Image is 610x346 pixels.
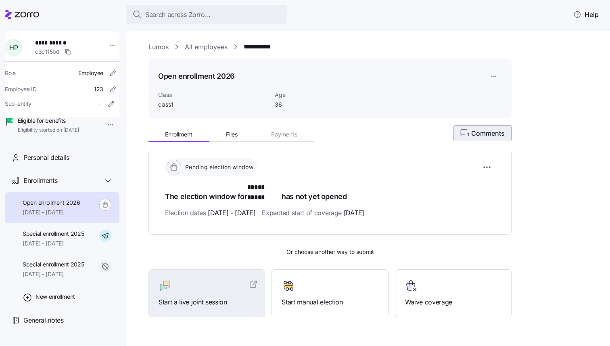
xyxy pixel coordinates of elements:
[5,100,31,108] span: Sub-entity
[282,297,378,307] span: Start manual election
[158,71,235,81] h1: Open enrollment 2026
[23,270,84,278] span: [DATE] - [DATE]
[23,153,69,163] span: Personal details
[9,44,18,51] span: H P
[165,208,255,218] span: Election dates
[148,247,512,256] span: Or choose another way to submit
[158,91,268,99] span: Class
[158,101,268,109] span: class1
[226,132,238,137] span: Files
[23,176,57,186] span: Enrollments
[23,260,84,268] span: Special enrollment 2025
[159,297,255,307] span: Start a live joint session
[36,293,75,301] span: New enrollment
[35,48,60,56] span: c3c115bd
[185,42,228,52] a: All employees
[467,132,469,136] text: 1
[18,117,79,125] span: Eligible for benefits
[98,100,100,108] span: -
[183,163,253,171] span: Pending election window
[78,69,103,77] span: Employee
[275,101,356,109] span: 36
[165,182,495,201] h1: The election window for has not yet opened
[453,125,512,141] button: 1Comments
[23,208,80,216] span: [DATE] - [DATE]
[405,297,501,307] span: Waive coverage
[94,85,103,93] span: 123
[23,315,64,325] span: General notes
[573,10,599,19] span: Help
[271,132,297,137] span: Payments
[18,127,79,134] span: Eligibility started on [DATE]
[208,208,255,218] span: [DATE] - [DATE]
[5,69,16,77] span: Role
[5,85,37,93] span: Employee ID
[460,128,505,138] span: Comments
[148,42,169,52] a: Lumos
[23,199,80,207] span: Open enrollment 2026
[145,10,211,20] span: Search across Zorro...
[262,208,364,218] span: Expected start of coverage
[23,230,84,238] span: Special enrollment 2025
[23,239,84,247] span: [DATE] - [DATE]
[567,6,605,23] button: Help
[344,208,364,218] span: [DATE]
[165,132,192,137] span: Enrollment
[275,91,356,99] span: Age
[126,5,287,24] button: Search across Zorro...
